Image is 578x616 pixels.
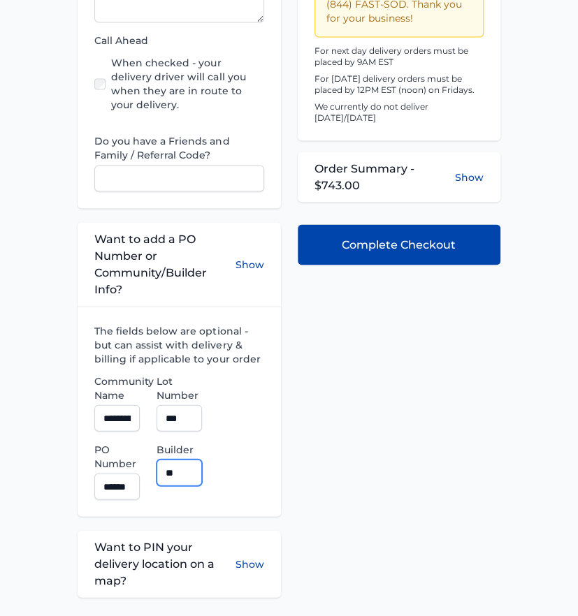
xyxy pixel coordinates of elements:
[315,73,484,96] p: For [DATE] delivery orders must be placed by 12PM EST (noon) on Fridays.
[236,538,264,589] button: Show
[315,101,484,124] p: We currently do not deliver [DATE]/[DATE]
[94,538,235,589] span: Want to PIN your delivery location on a map?
[315,45,484,68] p: For next day delivery orders must be placed by 9AM EST
[315,160,455,193] span: Order Summary - $743.00
[94,323,263,365] label: The fields below are optional - but can assist with delivery & billing if applicable to your order
[94,442,140,470] label: PO Number
[94,374,140,402] label: Community Name
[157,374,202,402] label: Lot Number
[236,230,264,298] button: Show
[157,442,202,456] label: Builder
[455,170,484,184] button: Show
[94,230,235,298] span: Want to add a PO Number or Community/Builder Info?
[298,224,500,265] button: Complete Checkout
[94,34,263,47] label: Call Ahead
[111,56,263,112] label: When checked - your delivery driver will call you when they are in route to your delivery.
[94,134,263,162] label: Do you have a Friends and Family / Referral Code?
[342,236,456,253] span: Complete Checkout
